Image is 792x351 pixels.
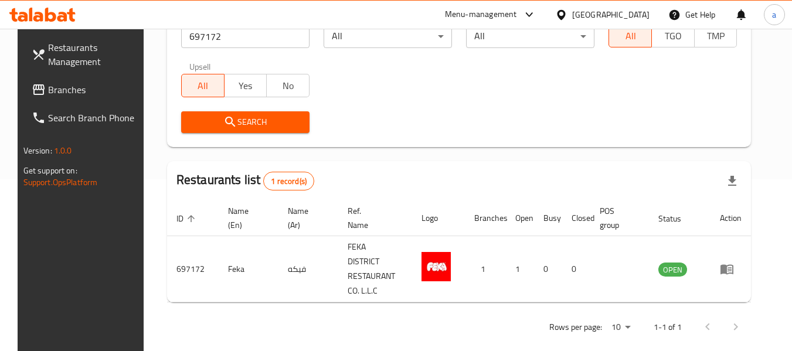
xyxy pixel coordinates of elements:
span: POS group [600,204,635,232]
p: Rows per page: [549,320,602,335]
span: 1.0.0 [54,143,72,158]
span: Search [191,115,300,130]
button: All [181,74,225,97]
button: All [609,24,652,47]
span: All [614,28,647,45]
span: Ref. Name [348,204,399,232]
span: ID [176,212,199,226]
img: Feka [422,252,451,281]
p: 1-1 of 1 [654,320,682,335]
td: 697172 [167,236,219,302]
a: Search Branch Phone [22,104,150,132]
span: Name (En) [228,204,264,232]
button: TGO [651,24,695,47]
span: OPEN [658,263,687,277]
div: Menu [720,262,742,276]
span: 1 record(s) [264,176,314,187]
a: Restaurants Management [22,33,150,76]
td: فيكه [278,236,338,302]
h2: Restaurants list [176,171,314,190]
td: 1 [465,236,506,302]
th: Busy [534,200,562,236]
div: Rows per page: [607,319,635,336]
div: All [324,25,452,48]
td: Feka [219,236,278,302]
span: Version: [23,143,52,158]
th: Action [711,200,751,236]
span: a [772,8,776,21]
span: Status [658,212,696,226]
button: Search [181,111,310,133]
div: Export file [718,167,746,195]
span: Get support on: [23,163,77,178]
div: Total records count [263,172,314,190]
th: Open [506,200,534,236]
span: Yes [229,77,263,94]
span: Search Branch Phone [48,111,141,125]
span: No [271,77,305,94]
button: Yes [224,74,267,97]
table: enhanced table [167,200,752,302]
div: All [466,25,594,48]
span: All [186,77,220,94]
div: [GEOGRAPHIC_DATA] [572,8,650,21]
span: Branches [48,83,141,97]
td: 0 [534,236,562,302]
label: Upsell [189,62,211,70]
td: 0 [562,236,590,302]
th: Branches [465,200,506,236]
span: TGO [657,28,690,45]
button: TMP [694,24,737,47]
span: Name (Ar) [288,204,324,232]
th: Closed [562,200,590,236]
span: Restaurants Management [48,40,141,69]
td: FEKA DISTRICT RESTAURANT CO. L.L.C [338,236,413,302]
td: 1 [506,236,534,302]
span: TMP [699,28,733,45]
a: Branches [22,76,150,104]
th: Logo [412,200,465,236]
button: No [266,74,310,97]
a: Support.OpsPlatform [23,175,98,190]
input: Search for restaurant name or ID.. [181,25,310,48]
div: Menu-management [445,8,517,22]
